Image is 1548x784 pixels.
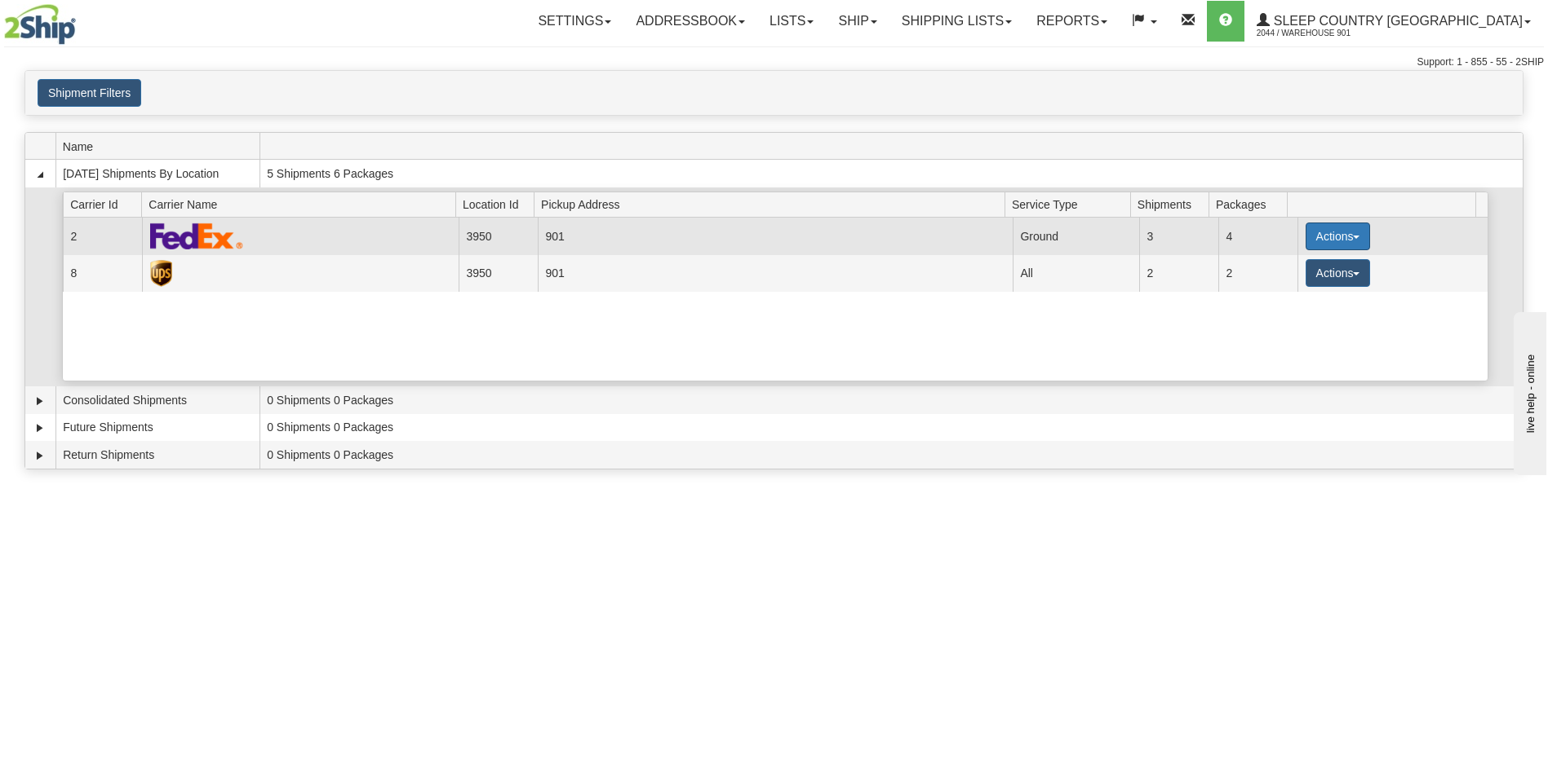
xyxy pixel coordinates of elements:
td: 4 [1218,218,1297,254]
td: 0 Shipments 0 Packages [259,441,1523,469]
td: 2 [1218,255,1297,292]
td: 8 [63,255,142,292]
span: Carrier Id [70,192,142,217]
div: Support: 1 - 855 - 55 - 2SHIP [4,55,1544,69]
td: 0 Shipments 0 Packages [259,414,1523,442]
button: Shipment Filters [38,79,141,107]
img: logo2044.jpg [4,4,76,45]
a: Expand [32,447,48,464]
img: UPS [150,260,173,287]
a: Ship [826,1,889,42]
span: Packages [1216,192,1288,217]
td: Future Shipments [55,414,259,442]
a: Addressbook [623,1,757,42]
span: Service Type [1012,192,1130,217]
div: live help - online [12,14,151,26]
span: 2044 / Warehouse 901 [1257,25,1379,42]
button: Actions [1306,259,1371,287]
span: Location Id [463,192,534,217]
a: Settings [526,1,623,42]
td: 3950 [459,218,538,254]
button: Actions [1306,222,1371,250]
a: Expand [32,420,48,436]
td: Return Shipments [55,441,259,469]
td: Consolidated Shipments [55,386,259,414]
img: FedEx Express® [150,222,244,249]
td: 0 Shipments 0 Packages [259,386,1523,414]
td: 3 [1139,218,1218,254]
td: All [1013,255,1139,292]
span: Sleep Country [GEOGRAPHIC_DATA] [1270,14,1523,28]
span: Shipments [1138,192,1209,217]
td: 2 [63,218,142,254]
a: Shipping lists [889,1,1024,42]
td: 2 [1139,255,1218,292]
td: 5 Shipments 6 Packages [259,160,1523,187]
a: Sleep Country [GEOGRAPHIC_DATA] 2044 / Warehouse 901 [1244,1,1543,42]
td: 901 [538,218,1013,254]
td: [DATE] Shipments By Location [55,160,259,187]
span: Carrier Name [149,192,455,217]
a: Collapse [32,166,48,183]
span: Pickup Address [541,192,1005,217]
td: Ground [1013,218,1139,254]
span: Name [63,134,259,159]
a: Expand [32,393,48,409]
td: 901 [538,255,1013,292]
iframe: chat widget [1510,309,1546,475]
td: 3950 [459,255,538,292]
a: Reports [1024,1,1120,42]
a: Lists [757,1,826,42]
